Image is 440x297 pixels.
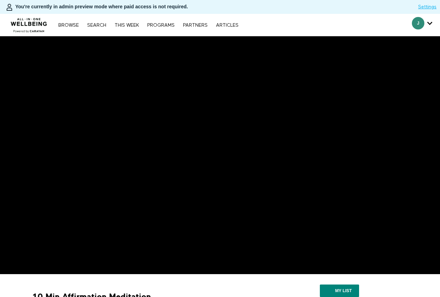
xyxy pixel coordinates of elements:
[5,3,14,11] img: person-bdfc0eaa9744423c596e6e1c01710c89950b1dff7c83b5d61d716cfd8139584f.svg
[55,21,242,28] nav: Primary
[144,23,178,28] a: PROGRAMS
[418,3,437,10] a: Settings
[180,23,211,28] a: PARTNERS
[320,285,359,297] button: My list
[407,14,438,36] div: Secondary
[8,13,50,34] img: CARAVAN
[111,23,142,28] a: THIS WEEK
[84,23,110,28] a: Search
[213,23,242,28] a: ARTICLES
[55,23,82,28] a: Browse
